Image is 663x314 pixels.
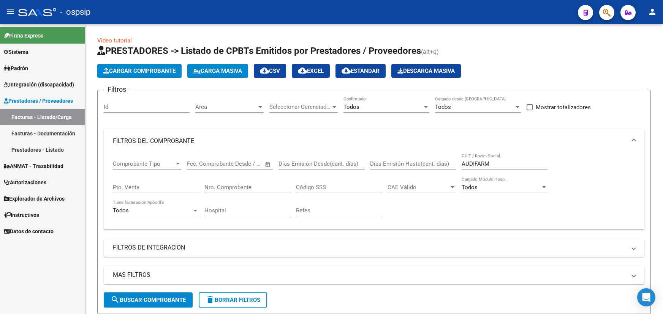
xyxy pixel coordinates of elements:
[397,68,455,74] span: Descarga Masiva
[113,137,626,145] mat-panel-title: FILTROS DEL COMPROBANTE
[421,48,439,55] span: (alt+q)
[4,195,65,203] span: Explorador de Archivos
[104,84,130,95] h3: Filtros
[298,66,307,75] mat-icon: cloud_download
[260,66,269,75] mat-icon: cloud_download
[388,184,449,191] span: CAE Válido
[195,104,257,110] span: Area
[4,178,46,187] span: Autorizaciones
[113,207,129,214] span: Todos
[97,46,421,56] span: PRESTADORES -> Listado de CPBTs Emitidos por Prestadores / Proveedores
[60,4,90,20] span: - ospsip
[254,64,286,78] button: CSV
[536,103,591,112] span: Mostrar totalizadores
[104,239,644,257] mat-expansion-panel-header: FILTROS DE INTEGRACION
[462,184,478,191] span: Todos
[342,68,380,74] span: Estandar
[104,292,193,308] button: Buscar Comprobante
[292,64,330,78] button: EXCEL
[104,129,644,153] mat-expansion-panel-header: FILTROS DEL COMPROBANTE
[4,64,28,72] span: Padrón
[260,68,280,74] span: CSV
[113,160,174,167] span: Comprobante Tipo
[193,68,242,74] span: Carga Masiva
[187,64,248,78] button: Carga Masiva
[4,227,54,235] span: Datos de contacto
[206,295,215,304] mat-icon: delete
[111,297,186,303] span: Buscar Comprobante
[264,160,272,169] button: Open calendar
[435,104,451,110] span: Todos
[342,66,351,75] mat-icon: cloud_download
[298,68,324,74] span: EXCEL
[4,48,28,56] span: Sistema
[113,271,626,279] mat-panel-title: MAS FILTROS
[187,160,212,167] input: Start date
[4,97,73,105] span: Prestadores / Proveedores
[218,160,255,167] input: End date
[269,104,331,110] span: Seleccionar Gerenciador
[97,37,132,44] a: Video tutorial
[104,266,644,284] mat-expansion-panel-header: MAS FILTROS
[391,64,461,78] button: Descarga Masiva
[111,295,120,304] mat-icon: search
[4,31,43,40] span: Firma Express
[206,297,260,303] span: Borrar Filtros
[391,64,461,78] app-download-masive: Descarga masiva de comprobantes (adjuntos)
[113,243,626,252] mat-panel-title: FILTROS DE INTEGRACION
[648,7,657,16] mat-icon: person
[4,211,39,219] span: Instructivos
[199,292,267,308] button: Borrar Filtros
[4,162,63,170] span: ANMAT - Trazabilidad
[97,64,182,78] button: Cargar Comprobante
[637,288,655,306] div: Open Intercom Messenger
[335,64,386,78] button: Estandar
[103,68,176,74] span: Cargar Comprobante
[104,153,644,229] div: FILTROS DEL COMPROBANTE
[343,104,359,110] span: Todos
[4,80,74,89] span: Integración (discapacidad)
[6,7,15,16] mat-icon: menu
